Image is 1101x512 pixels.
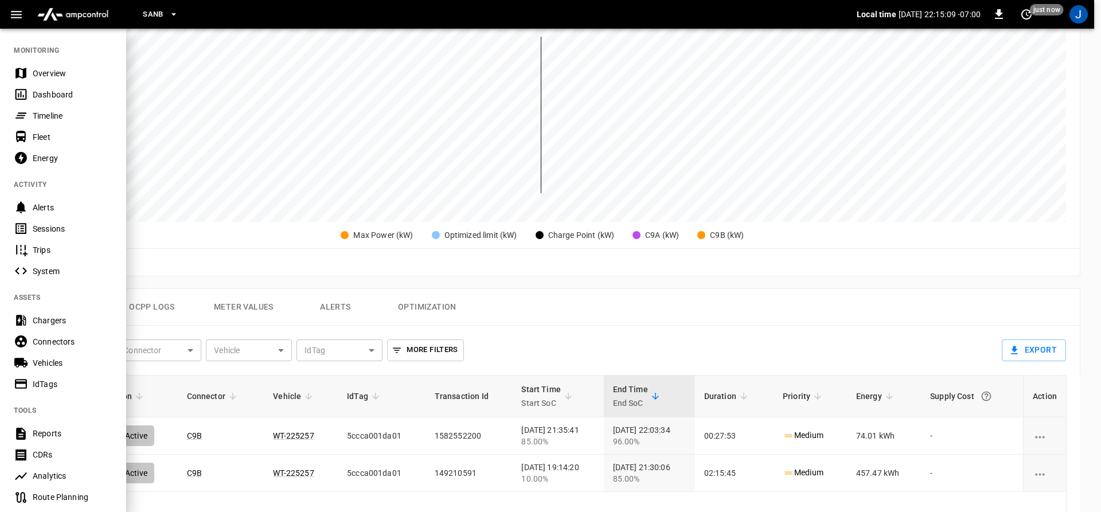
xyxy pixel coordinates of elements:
[899,9,981,20] p: [DATE] 22:15:09 -07:00
[1017,5,1036,24] button: set refresh interval
[33,153,112,164] div: Energy
[33,244,112,256] div: Trips
[33,357,112,369] div: Vehicles
[33,265,112,277] div: System
[33,68,112,79] div: Overview
[33,202,112,213] div: Alerts
[33,131,112,143] div: Fleet
[1069,5,1088,24] div: profile-icon
[33,470,112,482] div: Analytics
[33,110,112,122] div: Timeline
[33,491,112,503] div: Route Planning
[33,89,112,100] div: Dashboard
[857,9,896,20] p: Local time
[33,378,112,390] div: IdTags
[33,3,113,25] img: ampcontrol.io logo
[33,315,112,326] div: Chargers
[33,428,112,439] div: Reports
[1030,4,1064,15] span: just now
[33,336,112,347] div: Connectors
[143,8,163,21] span: SanB
[33,449,112,460] div: CDRs
[33,223,112,234] div: Sessions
